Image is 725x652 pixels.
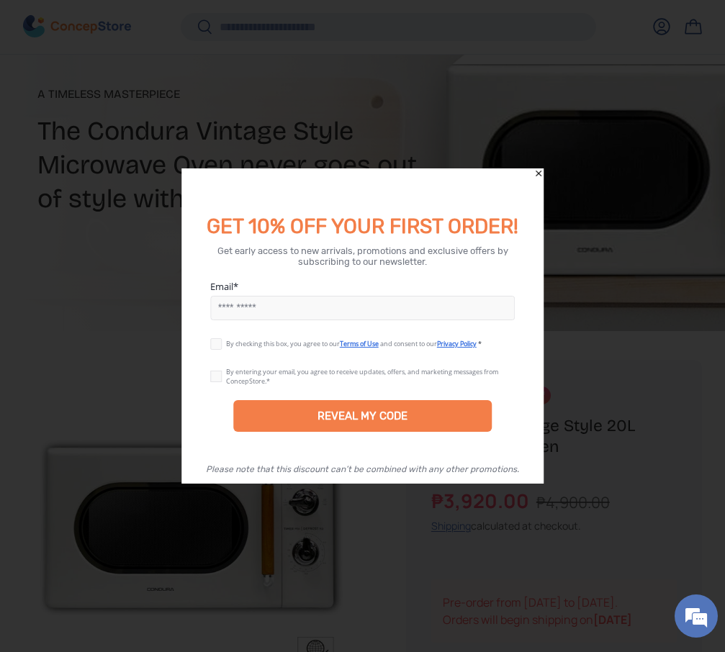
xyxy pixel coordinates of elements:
div: Get early access to new arrivals, promotions and exclusive offers by subscribing to our newsletter. [199,245,527,267]
span: and consent to our [380,339,437,348]
span: GET 10% OFF YOUR FIRST ORDER! [207,214,518,238]
div: REVEAL MY CODE [233,400,492,432]
a: Privacy Policy [437,339,477,348]
label: Email [210,280,515,293]
div: Please note that this discount can’t be combined with any other promotions. [206,464,519,474]
a: Terms of Use [340,339,379,348]
span: By checking this box, you agree to our [226,339,340,348]
div: Close [533,168,544,178]
div: By entering your email, you agree to receive updates, offers, and marketing messages from ConcepS... [226,367,498,386]
div: REVEAL MY CODE [318,409,407,422]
